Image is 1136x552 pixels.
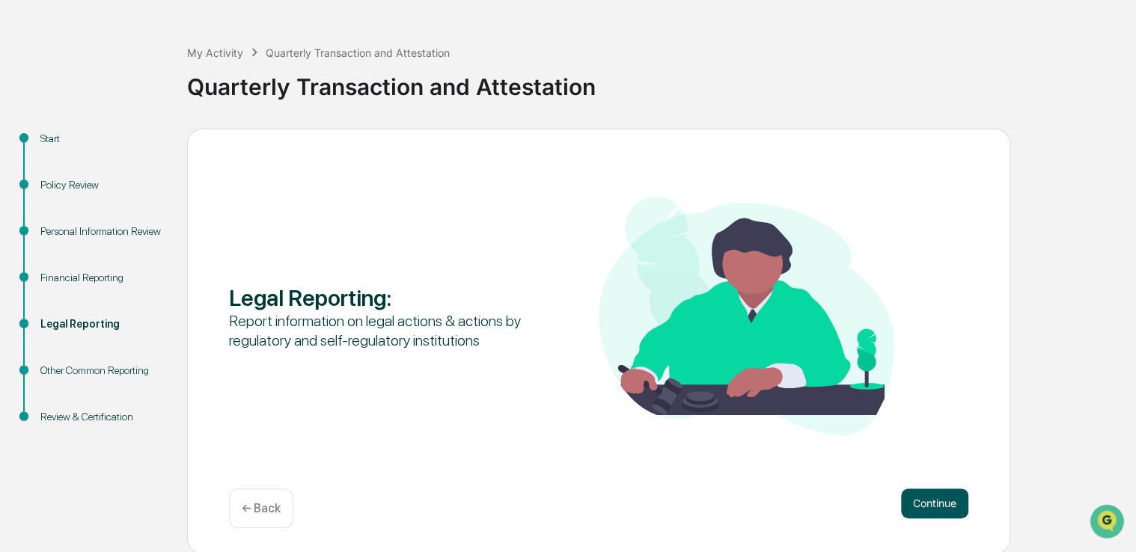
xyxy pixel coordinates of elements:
div: Report information on legal actions & actions by regulatory and self-regulatory institutions [229,311,525,350]
div: Quarterly Transaction and Attestation [266,46,450,59]
a: 🔎Data Lookup [9,211,100,238]
div: Legal Reporting [40,316,163,332]
a: Powered byPylon [106,253,181,265]
img: Legal Reporting [599,197,894,435]
div: Other Common Reporting [40,363,163,378]
div: Start new chat [51,114,245,129]
button: Start new chat [254,119,272,137]
div: Personal Information Review [40,224,163,239]
div: Policy Review [40,177,163,193]
div: We're available if you need us! [51,129,189,141]
a: 🖐️Preclearance [9,183,103,209]
div: Quarterly Transaction and Attestation [187,61,1129,100]
span: Data Lookup [30,217,94,232]
img: 1746055101610-c473b297-6a78-478c-a979-82029cc54cd1 [15,114,42,141]
p: ← Back [242,501,281,515]
div: 🗄️ [109,190,120,202]
div: 🔎 [15,218,27,230]
div: Legal Reporting : [229,284,525,311]
div: Financial Reporting [40,270,163,286]
div: 🖐️ [15,190,27,202]
p: How can we help? [15,31,272,55]
div: Start [40,131,163,147]
span: Pylon [149,254,181,265]
span: Preclearance [30,188,97,203]
iframe: Open customer support [1088,503,1129,543]
a: 🗄️Attestations [103,183,192,209]
div: My Activity [187,46,243,59]
div: Review & Certification [40,409,163,425]
button: Continue [901,488,968,518]
span: Attestations [123,188,186,203]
